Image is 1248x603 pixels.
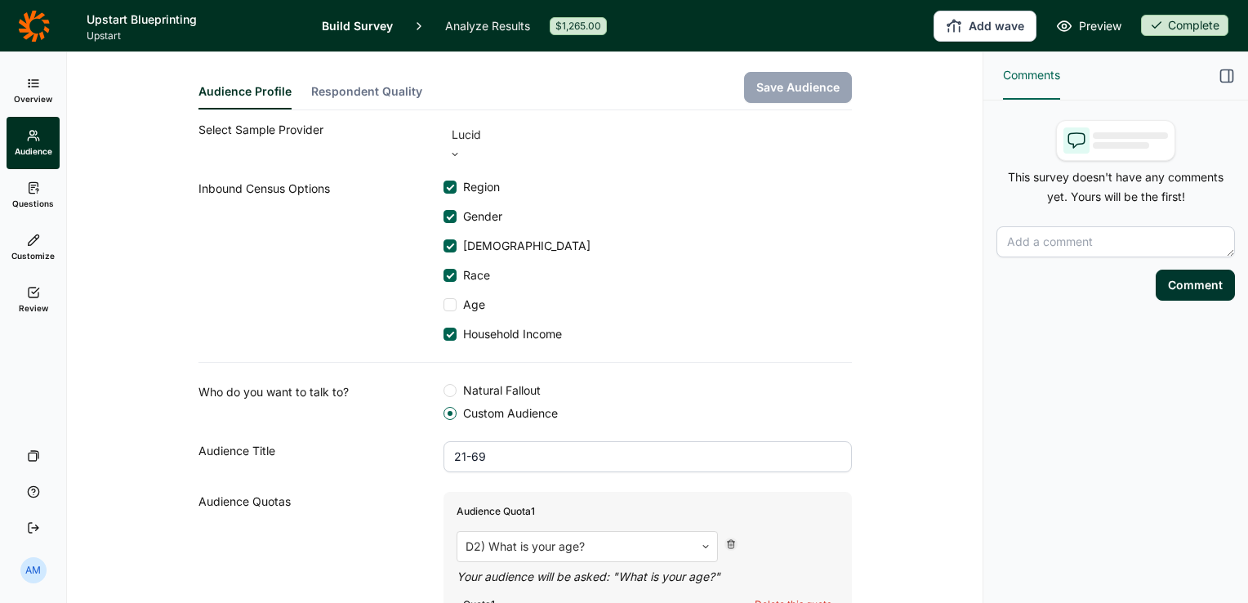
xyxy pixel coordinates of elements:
[934,11,1036,42] button: Add wave
[1003,65,1060,85] span: Comments
[198,441,443,472] div: Audience Title
[15,145,52,157] span: Audience
[457,405,558,422] span: Custom Audience
[457,382,541,399] span: Natural Fallout
[1079,16,1121,36] span: Preview
[724,538,738,551] div: Delete Quota
[1056,16,1121,36] a: Preview
[7,221,60,274] a: Customize
[1003,52,1060,100] button: Comments
[457,326,562,342] span: Household Income
[457,505,839,518] div: Audience Quota 1
[87,29,302,42] span: Upstart
[7,169,60,221] a: Questions
[20,557,47,583] div: AM
[198,120,443,159] div: Select Sample Provider
[457,238,591,254] span: [DEMOGRAPHIC_DATA]
[1141,15,1228,38] button: Complete
[1156,270,1235,301] button: Comment
[7,274,60,326] a: Review
[14,93,52,105] span: Overview
[198,382,443,422] div: Who do you want to talk to?
[457,267,490,284] span: Race
[443,441,852,472] input: ex: Age Range
[7,117,60,169] a: Audience
[198,179,443,342] div: Inbound Census Options
[996,167,1235,207] p: This survey doesn't have any comments yet. Yours will be the first!
[311,83,422,109] button: Respondent Quality
[198,83,292,100] span: Audience Profile
[457,297,485,313] span: Age
[457,208,502,225] span: Gender
[550,17,607,35] div: $1,265.00
[87,10,302,29] h1: Upstart Blueprinting
[744,72,852,103] button: Save Audience
[11,250,55,261] span: Customize
[457,569,839,585] div: Your audience will be asked: " What is your age? "
[19,302,48,314] span: Review
[7,65,60,117] a: Overview
[12,198,54,209] span: Questions
[1141,15,1228,36] div: Complete
[457,179,500,195] span: Region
